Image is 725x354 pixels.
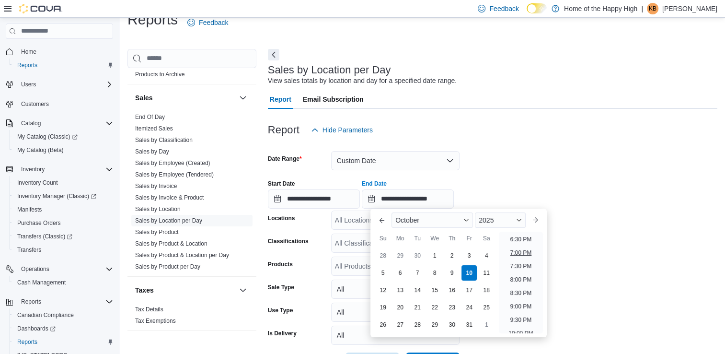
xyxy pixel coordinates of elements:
h3: Report [268,124,299,136]
li: 7:30 PM [506,260,536,272]
span: Cash Management [17,279,66,286]
div: day-3 [461,248,477,263]
span: Operations [17,263,113,275]
span: Cash Management [13,277,113,288]
span: Purchase Orders [17,219,61,227]
div: day-7 [410,265,425,281]
a: Cash Management [13,277,69,288]
div: day-2 [444,248,460,263]
a: Reports [13,336,41,348]
span: Canadian Compliance [17,311,74,319]
div: day-20 [392,300,408,315]
a: Sales by Product & Location per Day [135,252,229,259]
button: Taxes [237,284,249,296]
a: Dashboards [13,323,59,334]
ul: Time [499,232,542,333]
a: Products to Archive [135,71,184,78]
button: Reports [10,335,117,349]
a: Sales by Invoice & Product [135,194,204,201]
div: Button. Open the year selector. 2025 is currently selected. [475,212,525,228]
input: Dark Mode [527,3,547,13]
div: day-21 [410,300,425,315]
span: Inventory [21,165,45,173]
button: Manifests [10,203,117,216]
div: We [427,231,442,246]
span: Itemized Sales [135,125,173,132]
div: day-30 [444,317,460,332]
button: Purchase Orders [10,216,117,230]
div: Mo [392,231,408,246]
a: Feedback [184,13,232,32]
a: Sales by Product per Day [135,263,200,270]
div: Fr [461,231,477,246]
h3: Sales [135,93,153,103]
span: Manifests [13,204,113,215]
div: day-28 [410,317,425,332]
span: Catalog [17,118,113,129]
a: Reports [13,59,41,71]
span: KB [649,3,656,14]
span: Users [17,79,113,90]
div: day-30 [410,248,425,263]
a: Purchase Orders [13,217,65,229]
li: 9:30 PM [506,314,536,326]
button: Reports [2,295,117,308]
a: Sales by Employee (Created) [135,160,210,166]
a: My Catalog (Classic) [10,130,117,143]
span: Reports [21,298,41,306]
div: day-27 [392,317,408,332]
button: Sales [135,93,235,103]
span: Inventory Manager (Classic) [17,192,96,200]
a: Sales by Classification [135,137,193,143]
span: Transfers [17,246,41,254]
li: 8:30 PM [506,287,536,299]
span: Transfers [13,244,113,256]
label: Sale Type [268,283,294,291]
div: day-9 [444,265,460,281]
span: My Catalog (Beta) [13,144,113,156]
span: Reports [13,59,113,71]
span: Customers [21,100,49,108]
div: day-12 [375,283,391,298]
a: End Of Day [135,114,165,120]
span: Home [21,48,36,56]
p: Home of the Happy High [564,3,637,14]
label: Products [268,260,293,268]
a: Transfers (Classic) [10,230,117,243]
div: day-29 [392,248,408,263]
a: Inventory Count [13,177,62,189]
button: Catalog [17,118,45,129]
span: Purchase Orders [13,217,113,229]
span: Customers [17,98,113,110]
button: Cash Management [10,276,117,289]
li: 10:00 PM [505,328,537,339]
a: Manifests [13,204,46,215]
button: Next month [528,212,543,228]
button: Customers [2,97,117,111]
h3: Taxes [135,285,154,295]
a: Sales by Product & Location [135,240,207,247]
a: Tax Exemptions [135,318,176,324]
h1: Reports [127,10,178,29]
div: day-13 [392,283,408,298]
a: Inventory Manager (Classic) [13,190,100,202]
a: My Catalog (Classic) [13,131,81,142]
span: Email Subscription [303,90,364,109]
span: Home [17,46,113,58]
span: Feedback [199,18,228,27]
div: day-6 [392,265,408,281]
span: Sales by Invoice [135,182,177,190]
div: day-14 [410,283,425,298]
div: day-26 [375,317,391,332]
span: Sales by Classification [135,136,193,144]
button: Custom Date [331,151,460,170]
button: Inventory [17,164,48,175]
span: Sales by Product & Location per Day [135,251,229,259]
div: day-1 [479,317,494,332]
div: October, 2025 [374,247,495,333]
span: Sales by Employee (Created) [135,159,210,167]
span: Tax Details [135,306,163,313]
label: Start Date [268,180,295,188]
